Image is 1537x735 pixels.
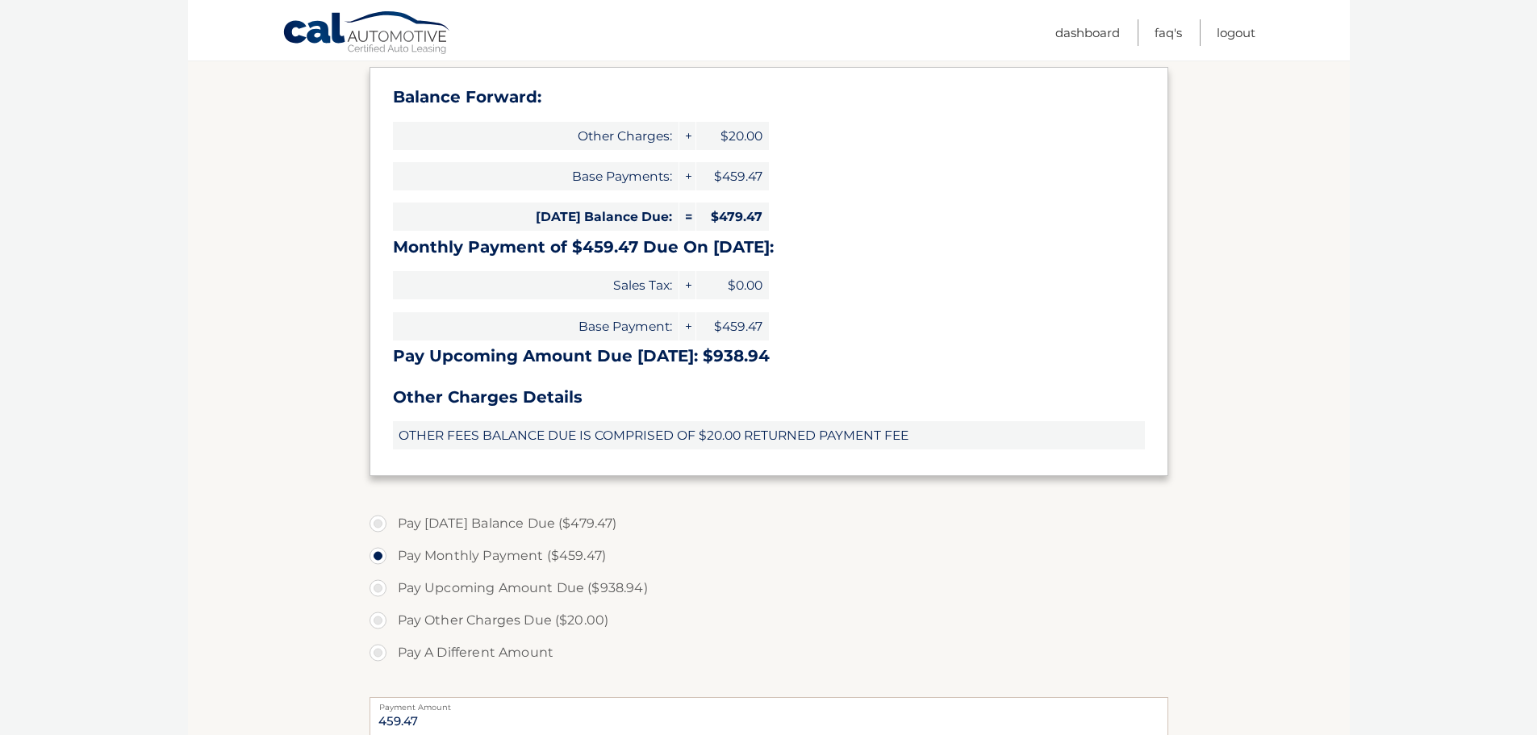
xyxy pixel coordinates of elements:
[393,122,679,150] span: Other Charges:
[393,421,1145,449] span: OTHER FEES BALANCE DUE IS COMPRISED OF $20.00 RETURNED PAYMENT FEE
[679,271,695,299] span: +
[679,162,695,190] span: +
[696,203,769,231] span: $479.47
[696,162,769,190] span: $459.47
[393,387,1145,407] h3: Other Charges Details
[370,637,1168,669] label: Pay A Different Amount
[679,312,695,340] span: +
[393,237,1145,257] h3: Monthly Payment of $459.47 Due On [DATE]:
[393,87,1145,107] h3: Balance Forward:
[679,122,695,150] span: +
[696,312,769,340] span: $459.47
[370,540,1168,572] label: Pay Monthly Payment ($459.47)
[1217,19,1255,46] a: Logout
[679,203,695,231] span: =
[370,604,1168,637] label: Pay Other Charges Due ($20.00)
[1055,19,1120,46] a: Dashboard
[282,10,452,57] a: Cal Automotive
[393,271,679,299] span: Sales Tax:
[393,312,679,340] span: Base Payment:
[393,162,679,190] span: Base Payments:
[393,203,679,231] span: [DATE] Balance Due:
[370,507,1168,540] label: Pay [DATE] Balance Due ($479.47)
[370,697,1168,710] label: Payment Amount
[370,572,1168,604] label: Pay Upcoming Amount Due ($938.94)
[696,271,769,299] span: $0.00
[393,346,1145,366] h3: Pay Upcoming Amount Due [DATE]: $938.94
[696,122,769,150] span: $20.00
[1155,19,1182,46] a: FAQ's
